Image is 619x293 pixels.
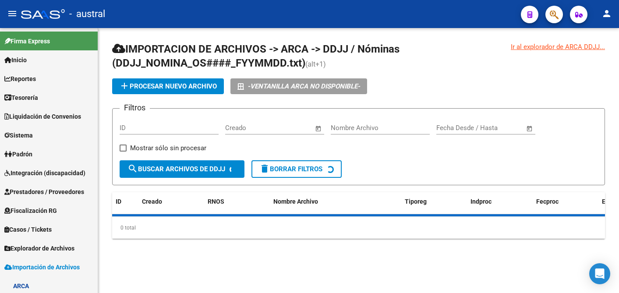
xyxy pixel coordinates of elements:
datatable-header-cell: Creado [138,192,204,211]
mat-icon: add [119,81,130,91]
span: Liquidación de Convenios [4,112,81,121]
span: RNOS [208,198,224,205]
span: Tiporeg [405,198,427,205]
datatable-header-cell: RNOS [204,192,270,211]
span: Importación de Archivos [4,262,80,272]
input: Fecha inicio [436,124,472,132]
span: Casos / Tickets [4,225,52,234]
input: Fecha inicio [225,124,261,132]
h3: Filtros [120,102,150,114]
button: Procesar nuevo archivo [112,78,224,94]
span: Indproc [470,198,492,205]
span: IMPORTACION DE ARCHIVOS -> ARCA -> DDJJ / Nóminas (DDJJ_NOMINA_OS####_FYYMMDD.txt) [112,43,400,69]
span: Buscar Archivos de DDJJ [127,165,225,173]
span: Explorador de Archivos [4,244,74,253]
span: Tesorería [4,93,38,102]
datatable-header-cell: Nombre Archivo [270,192,401,211]
span: Firma Express [4,36,50,46]
datatable-header-cell: Indproc [467,192,533,211]
span: ID [116,198,121,205]
span: Mostrar sólo sin procesar [130,143,206,153]
span: Inicio [4,55,27,65]
datatable-header-cell: Fecproc [533,192,598,211]
button: -VENTANILLA ARCA NO DISPONIBLE- [230,78,367,94]
span: (alt+1) [305,60,326,68]
mat-icon: search [127,163,138,174]
input: Fecha fin [480,124,522,132]
span: Sistema [4,131,33,140]
div: 0 total [112,217,605,239]
i: -VENTANILLA ARCA NO DISPONIBLE- [248,78,360,94]
button: Borrar Filtros [251,160,342,178]
span: Integración (discapacidad) [4,168,85,178]
span: Padrón [4,149,32,159]
span: - austral [69,4,105,24]
span: Prestadores / Proveedores [4,187,84,197]
input: Fecha fin [269,124,311,132]
datatable-header-cell: Tiporeg [401,192,467,211]
button: Open calendar [525,124,535,134]
datatable-header-cell: ID [112,192,138,211]
span: Borrar Filtros [259,165,322,173]
span: Nombre Archivo [273,198,318,205]
mat-icon: person [601,8,612,19]
mat-icon: delete [259,163,270,174]
div: Ir al explorador de ARCA DDJJ... [511,42,605,52]
div: Open Intercom Messenger [589,263,610,284]
span: Fiscalización RG [4,206,57,215]
button: Open calendar [314,124,324,134]
span: Reportes [4,74,36,84]
span: Fecproc [536,198,559,205]
span: Creado [142,198,162,205]
span: Procesar nuevo archivo [119,82,217,90]
button: Buscar Archivos de DDJJ [120,160,244,178]
mat-icon: menu [7,8,18,19]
